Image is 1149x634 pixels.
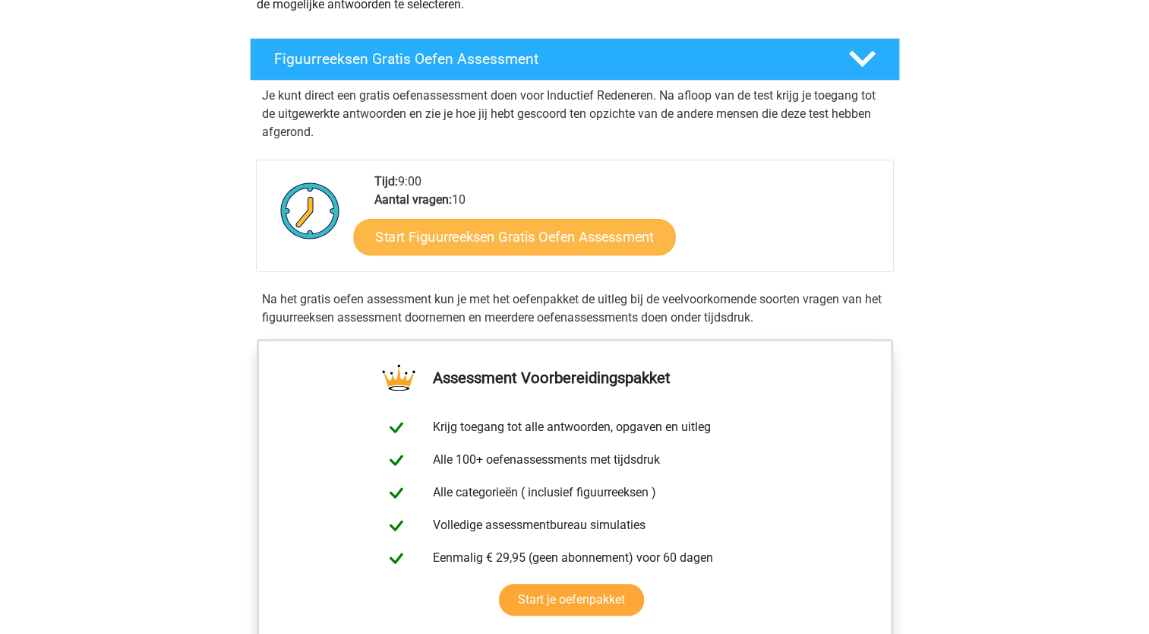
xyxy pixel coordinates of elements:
[374,192,452,207] b: Aantal vragen:
[363,173,892,271] div: 9:00 10
[274,50,824,68] h4: Figuurreeksen Gratis Oefen Assessment
[499,584,644,616] a: Start je oefenpakket
[244,38,906,81] a: Figuurreeksen Gratis Oefen Assessment
[256,290,894,327] div: Na het gratis oefen assessment kun je met het oefenpakket de uitleg bij de veelvoorkomende soorte...
[353,218,675,255] a: Start Figuurreeksen Gratis Oefen Assessment
[272,173,349,249] img: Klok
[262,87,888,141] p: Je kunt direct een gratis oefenassessment doen voor Inductief Redeneren. Na afloop van de test kr...
[374,174,398,189] b: Tijd:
